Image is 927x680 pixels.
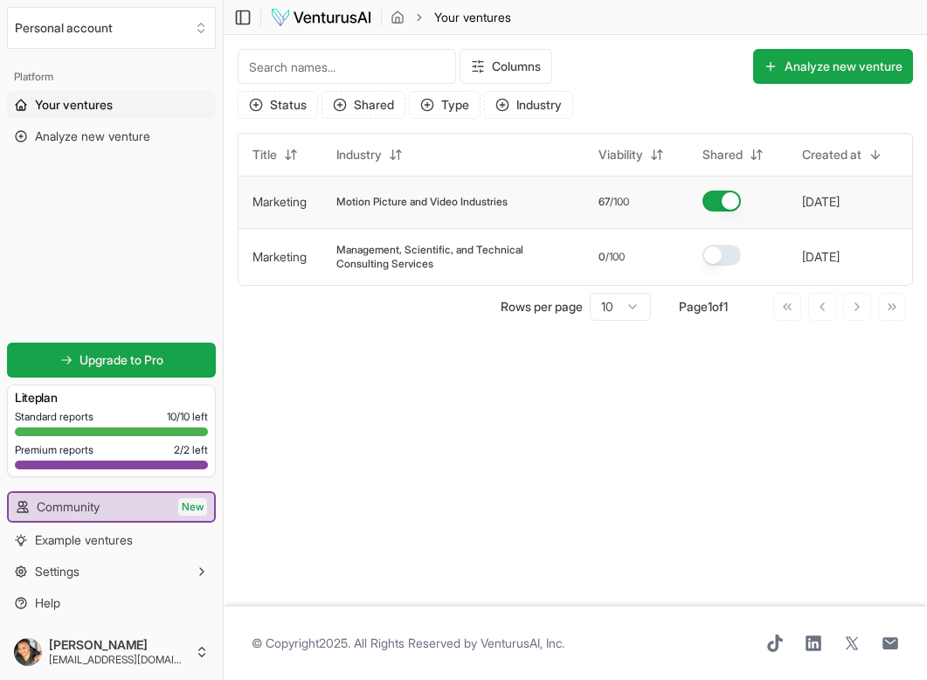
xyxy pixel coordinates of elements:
span: Analyze new venture [35,128,150,145]
span: Motion Picture and Video Industries [336,195,508,209]
span: Your ventures [35,96,113,114]
span: /100 [610,195,629,209]
span: Shared [702,146,743,163]
span: Page [679,299,708,314]
span: 0 [598,250,605,264]
span: 2 / 2 left [174,443,208,457]
button: [DATE] [802,193,840,211]
a: Your ventures [7,91,216,119]
button: Shared [692,141,774,169]
span: Example ventures [35,531,133,549]
button: Title [242,141,308,169]
span: Created at [802,146,861,163]
span: 10 / 10 left [167,410,208,424]
button: Columns [460,49,552,84]
span: Industry [336,146,382,163]
span: Community [37,498,100,516]
span: Settings [35,563,80,580]
input: Search names... [238,49,456,84]
span: [PERSON_NAME] [49,637,188,653]
span: Your ventures [434,9,511,26]
span: New [178,498,207,516]
span: 1 [708,299,712,314]
button: Industry [484,91,573,119]
a: Upgrade to Pro [7,343,216,378]
a: Analyze new venture [7,122,216,150]
a: Help [7,589,216,617]
button: Select an organization [7,7,216,49]
span: Standard reports [15,410,93,424]
button: Marketing [253,193,307,211]
span: of [712,299,723,314]
button: Marketing [253,248,307,266]
span: 67 [598,195,610,209]
button: Created at [792,141,893,169]
span: Title [253,146,277,163]
button: Industry [326,141,413,169]
button: Settings [7,558,216,586]
span: Premium reports [15,443,93,457]
button: Analyze new venture [753,49,913,84]
span: Upgrade to Pro [80,351,163,369]
span: © Copyright 2025 . All Rights Reserved by . [252,635,564,652]
a: Marketing [253,194,307,209]
a: Marketing [253,249,307,264]
div: Platform [7,63,216,91]
span: /100 [605,250,625,264]
button: Status [238,91,318,119]
a: CommunityNew [9,493,214,521]
h3: Lite plan [15,389,208,406]
span: [EMAIL_ADDRESS][DOMAIN_NAME] [49,653,188,667]
nav: breadcrumb [391,9,511,26]
button: [PERSON_NAME][EMAIL_ADDRESS][DOMAIN_NAME] [7,631,216,673]
a: Example ventures [7,526,216,554]
p: Rows per page [501,298,583,316]
button: Viability [588,141,674,169]
a: VenturusAI, Inc [481,635,562,650]
img: logo [270,7,372,28]
button: Type [409,91,481,119]
span: Management, Scientific, and Technical Consulting Services [336,243,571,271]
button: Shared [322,91,405,119]
span: Viability [598,146,643,163]
img: ACg8ocKy4Hs0JAM38f6vphGIxqOFKvs4x4Z-VUKh8WksacApsELO45JrFQ=s96-c [14,638,42,666]
button: [DATE] [802,248,840,266]
span: Help [35,594,60,612]
span: 1 [723,299,728,314]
